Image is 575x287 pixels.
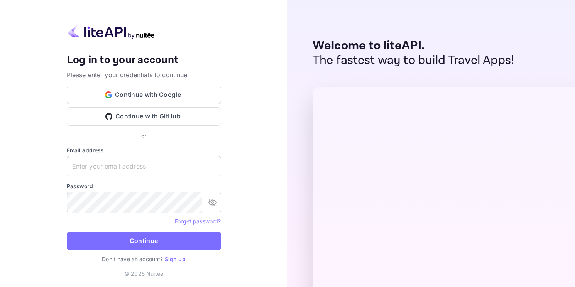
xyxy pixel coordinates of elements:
a: Forget password? [175,218,221,225]
p: Please enter your credentials to continue [67,70,221,79]
label: Password [67,182,221,190]
p: Don't have an account? [67,255,221,263]
a: Sign up [165,256,186,262]
button: Continue with GitHub [67,107,221,126]
button: Continue with Google [67,86,221,104]
input: Enter your email address [67,156,221,177]
button: toggle password visibility [205,195,220,210]
h4: Log in to your account [67,54,221,67]
p: © 2025 Nuitee [124,270,163,278]
img: liteapi [67,24,156,39]
p: The fastest way to build Travel Apps! [313,53,514,68]
a: Forget password? [175,217,221,225]
button: Continue [67,232,221,250]
label: Email address [67,146,221,154]
p: or [141,132,146,140]
p: Welcome to liteAPI. [313,39,514,53]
